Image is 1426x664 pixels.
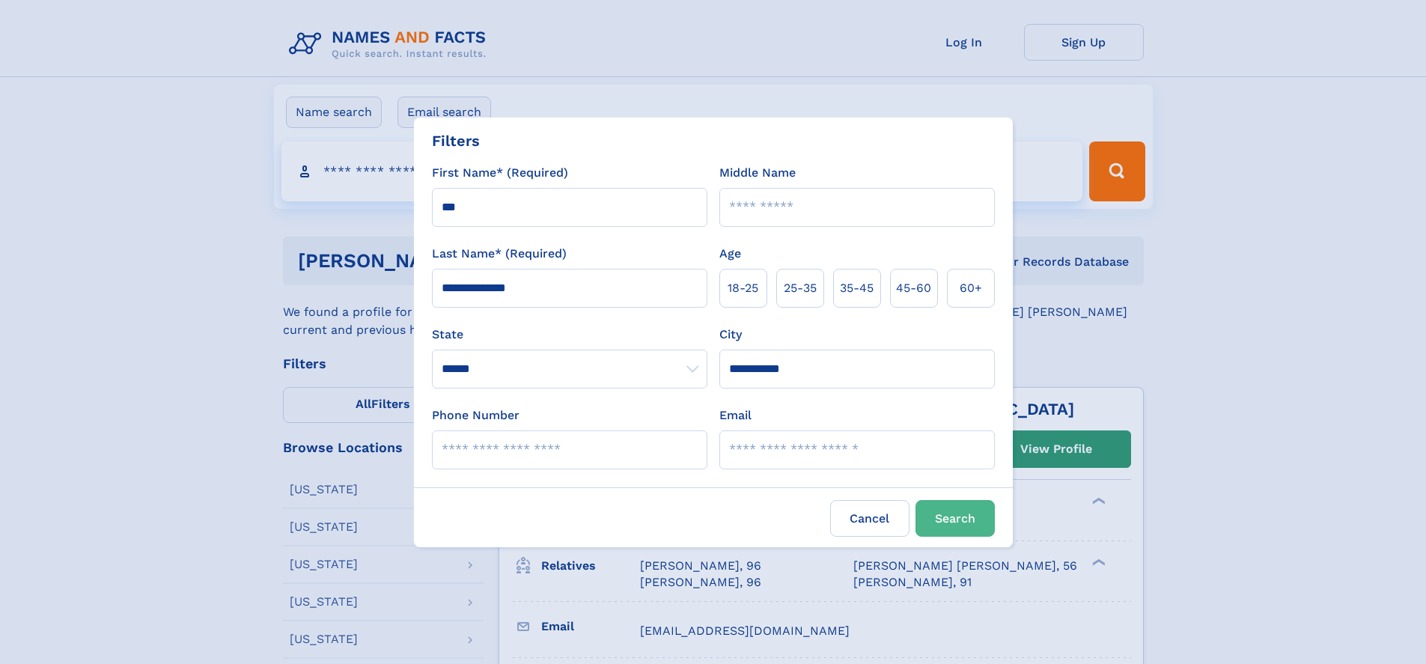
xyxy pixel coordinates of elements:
[432,130,480,152] div: Filters
[719,326,742,344] label: City
[432,406,519,424] label: Phone Number
[728,279,758,297] span: 18‑25
[915,500,995,537] button: Search
[840,279,874,297] span: 35‑45
[719,245,741,263] label: Age
[719,406,752,424] label: Email
[719,164,796,182] label: Middle Name
[784,279,817,297] span: 25‑35
[896,279,931,297] span: 45‑60
[830,500,909,537] label: Cancel
[432,326,707,344] label: State
[432,245,567,263] label: Last Name* (Required)
[960,279,982,297] span: 60+
[432,164,568,182] label: First Name* (Required)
